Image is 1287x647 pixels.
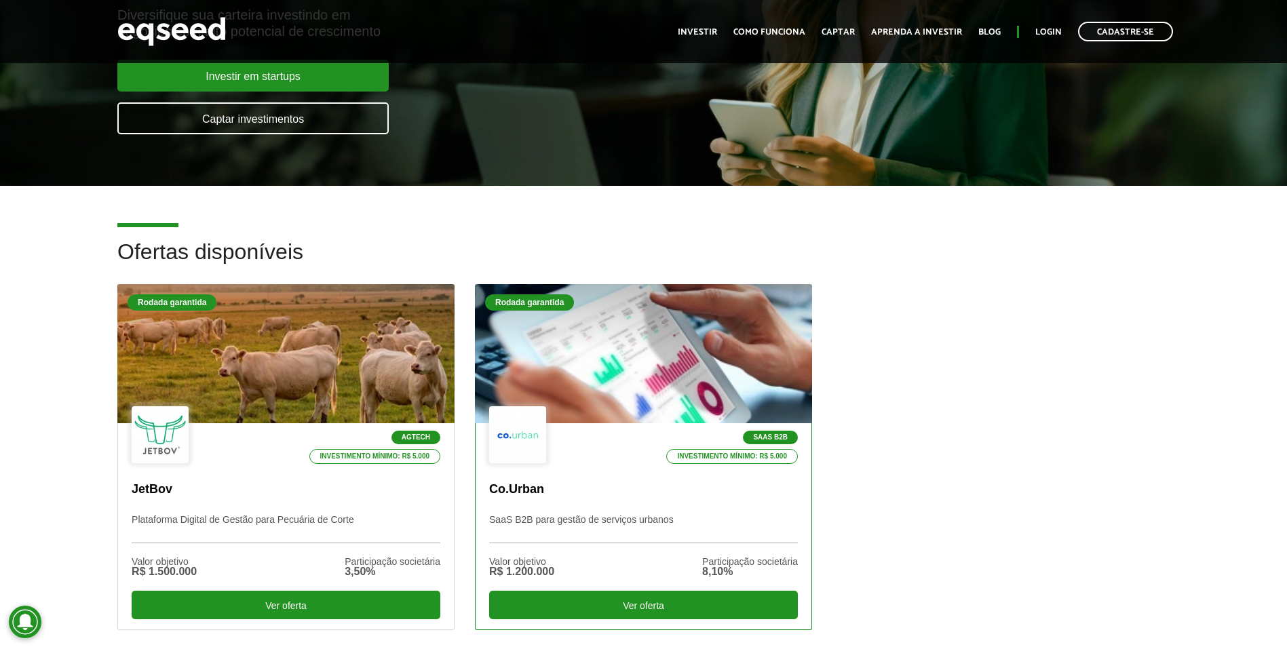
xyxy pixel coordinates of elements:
[702,566,798,577] div: 8,10%
[345,566,440,577] div: 3,50%
[132,482,440,497] p: JetBov
[132,591,440,619] div: Ver oferta
[678,28,717,37] a: Investir
[309,449,441,464] p: Investimento mínimo: R$ 5.000
[743,431,798,444] p: SaaS B2B
[475,284,812,630] a: Rodada garantida SaaS B2B Investimento mínimo: R$ 5.000 Co.Urban SaaS B2B para gestão de serviços...
[117,240,1170,284] h2: Ofertas disponíveis
[117,284,455,630] a: Rodada garantida Agtech Investimento mínimo: R$ 5.000 JetBov Plataforma Digital de Gestão para Pe...
[489,514,798,543] p: SaaS B2B para gestão de serviços urbanos
[702,557,798,566] div: Participação societária
[978,28,1001,37] a: Blog
[391,431,440,444] p: Agtech
[733,28,805,37] a: Como funciona
[117,14,226,50] img: EqSeed
[822,28,855,37] a: Captar
[132,566,197,577] div: R$ 1.500.000
[489,482,798,497] p: Co.Urban
[1078,22,1173,41] a: Cadastre-se
[871,28,962,37] a: Aprenda a investir
[132,557,197,566] div: Valor objetivo
[117,102,389,134] a: Captar investimentos
[117,60,389,92] a: Investir em startups
[666,449,798,464] p: Investimento mínimo: R$ 5.000
[489,557,554,566] div: Valor objetivo
[1035,28,1062,37] a: Login
[128,294,216,311] div: Rodada garantida
[485,294,574,311] div: Rodada garantida
[132,514,440,543] p: Plataforma Digital de Gestão para Pecuária de Corte
[345,557,440,566] div: Participação societária
[489,591,798,619] div: Ver oferta
[489,566,554,577] div: R$ 1.200.000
